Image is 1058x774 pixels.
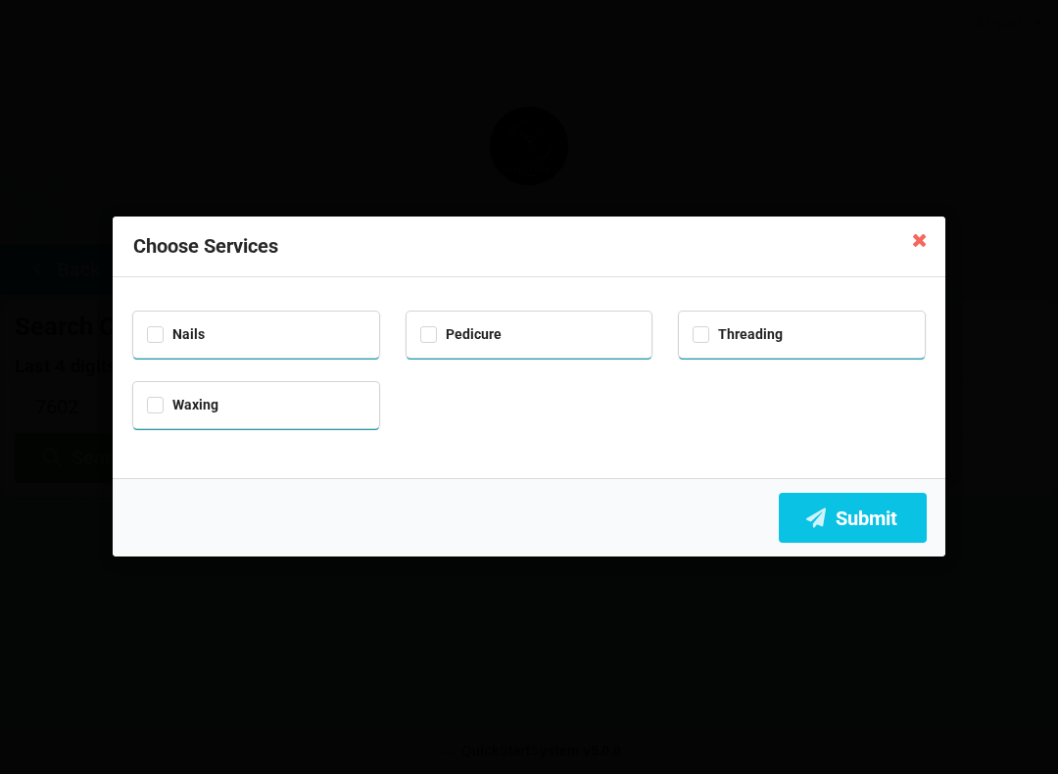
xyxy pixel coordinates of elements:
[147,397,218,413] label: Waxing
[420,326,502,343] label: Pedicure
[113,217,945,277] div: Choose Services
[779,493,927,543] button: Submit
[147,326,205,343] label: Nails
[693,326,783,343] label: Threading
